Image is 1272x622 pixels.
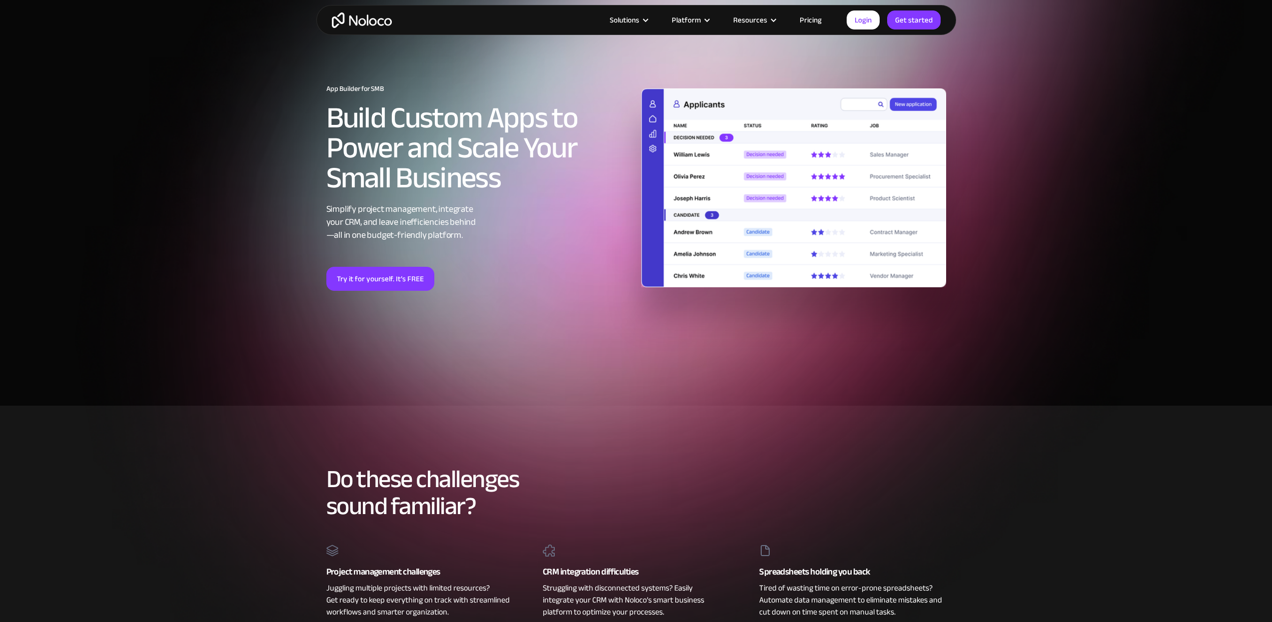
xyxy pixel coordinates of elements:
a: Pricing [787,13,834,26]
div: Simplify project management, integrate your CRM, and leave inefficiencies behind —all in one budg... [326,203,631,242]
div: Struggling with disconnected systems? Easily integrate your CRM with Noloco’s smart business plat... [543,580,729,618]
div: Resources [721,13,787,26]
div: Tired of wasting time on error-prone spreadsheets? Automate data management to eliminate mistakes... [759,580,946,618]
div: CRM integration difficulties [543,565,729,580]
div: Project management challenges [326,565,513,580]
a: home [332,12,392,28]
h1: App Builder for SMB [326,85,631,93]
div: Solutions [610,13,639,26]
a: Login [847,10,880,29]
div: Platform [659,13,721,26]
div: Juggling multiple projects with limited resources? Get ready to keep everything on track with str... [326,580,513,618]
a: Try it for yourself. It’s FREE [326,267,434,291]
div: Spreadsheets holding you back [759,565,946,580]
div: Platform [672,13,701,26]
h2: Do these challenges sound familiar? [326,466,946,520]
a: Get started [887,10,941,29]
div: Solutions [597,13,659,26]
h2: Build Custom Apps to Power and Scale Your Small Business [326,103,631,193]
div: Resources [733,13,767,26]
